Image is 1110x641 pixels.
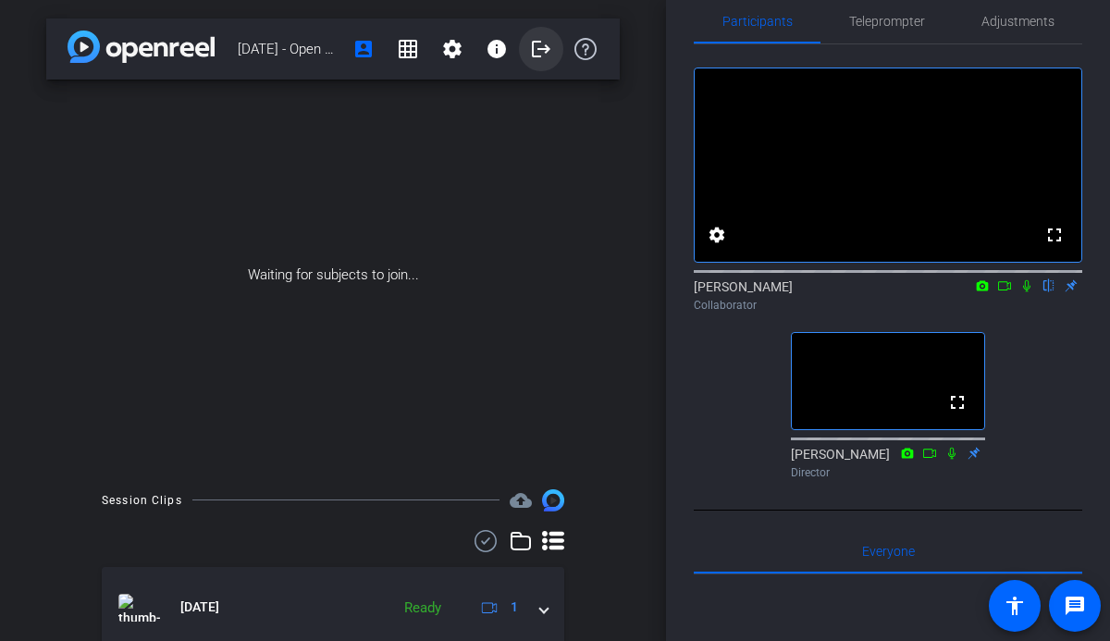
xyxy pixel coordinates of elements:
div: Ready [395,598,450,619]
span: Everyone [862,545,915,558]
span: Participants [722,15,793,28]
img: thumb-nail [118,594,160,622]
span: 1 [511,598,518,617]
mat-icon: accessibility [1004,595,1026,617]
div: [PERSON_NAME] [791,445,985,481]
mat-icon: grid_on [397,38,419,60]
span: Teleprompter [849,15,925,28]
img: app-logo [68,31,215,63]
img: Session clips [542,489,564,512]
mat-icon: fullscreen [1043,224,1066,246]
div: Session Clips [102,491,182,510]
div: [PERSON_NAME] [694,277,1082,314]
span: Adjustments [981,15,1054,28]
span: Destinations for your clips [510,489,532,512]
div: Director [791,464,985,481]
div: Waiting for subjects to join... [46,80,620,471]
mat-icon: settings [706,224,728,246]
div: Collaborator [694,297,1082,314]
mat-icon: account_box [352,38,375,60]
mat-icon: settings [441,38,463,60]
mat-icon: message [1064,595,1086,617]
mat-icon: info [486,38,508,60]
mat-icon: flip [1038,277,1060,293]
span: [DATE] - Open Reel Session [238,31,341,68]
mat-icon: cloud_upload [510,489,532,512]
mat-icon: logout [530,38,552,60]
span: [DATE] [180,598,219,617]
mat-icon: fullscreen [946,391,968,413]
